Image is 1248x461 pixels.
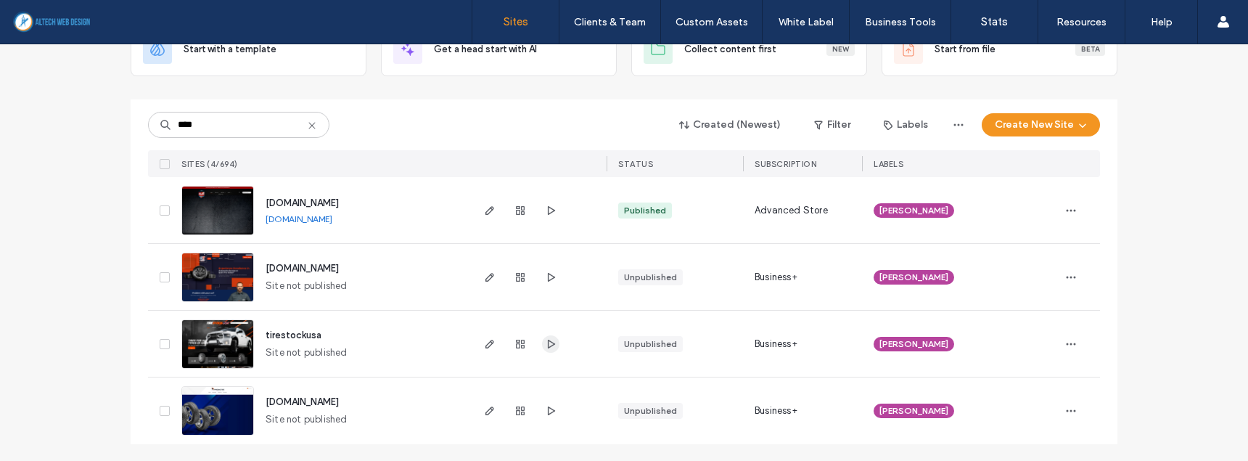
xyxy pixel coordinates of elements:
span: Site not published [266,412,348,427]
div: Start with a template [131,23,366,76]
button: Filter [800,113,865,136]
span: SUBSCRIPTION [755,159,816,169]
span: Site not published [266,279,348,293]
span: [PERSON_NAME] [879,338,948,351]
span: SITES (4/694) [181,159,238,169]
div: Collect content firstNew [631,23,867,76]
div: Published [624,204,666,217]
label: Resources [1056,16,1107,28]
div: Unpublished [624,271,677,284]
span: Site not published [266,346,348,360]
a: [DOMAIN_NAME] [266,197,339,208]
span: Get a head start with AI [434,42,537,57]
a: tirestockusa [266,330,321,340]
span: [PERSON_NAME] [879,204,948,217]
span: LABELS [874,159,903,169]
a: [DOMAIN_NAME] [266,263,339,274]
span: Business+ [755,337,797,351]
div: New [826,43,855,56]
div: Start from fileBeta [882,23,1117,76]
label: White Label [779,16,834,28]
span: Collect content first [684,42,776,57]
button: Create New Site [982,113,1100,136]
label: Sites [504,15,528,28]
div: Beta [1075,43,1105,56]
div: Unpublished [624,338,677,351]
span: Advanced Store [755,203,828,218]
a: [DOMAIN_NAME] [266,396,339,407]
label: Business Tools [865,16,936,28]
label: Clients & Team [574,16,646,28]
span: Business+ [755,404,797,418]
span: Ayuda [31,10,71,23]
span: [PERSON_NAME] [879,404,948,417]
label: Custom Assets [676,16,748,28]
div: Get a head start with AI [381,23,617,76]
button: Labels [871,113,941,136]
span: Start with a template [184,42,276,57]
label: Stats [981,15,1008,28]
a: [DOMAIN_NAME] [266,213,332,224]
span: STATUS [618,159,653,169]
span: [PERSON_NAME] [879,271,948,284]
label: Help [1151,16,1173,28]
span: Business+ [755,270,797,285]
span: Start from file [935,42,995,57]
button: Created (Newest) [667,113,794,136]
div: Unpublished [624,404,677,417]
